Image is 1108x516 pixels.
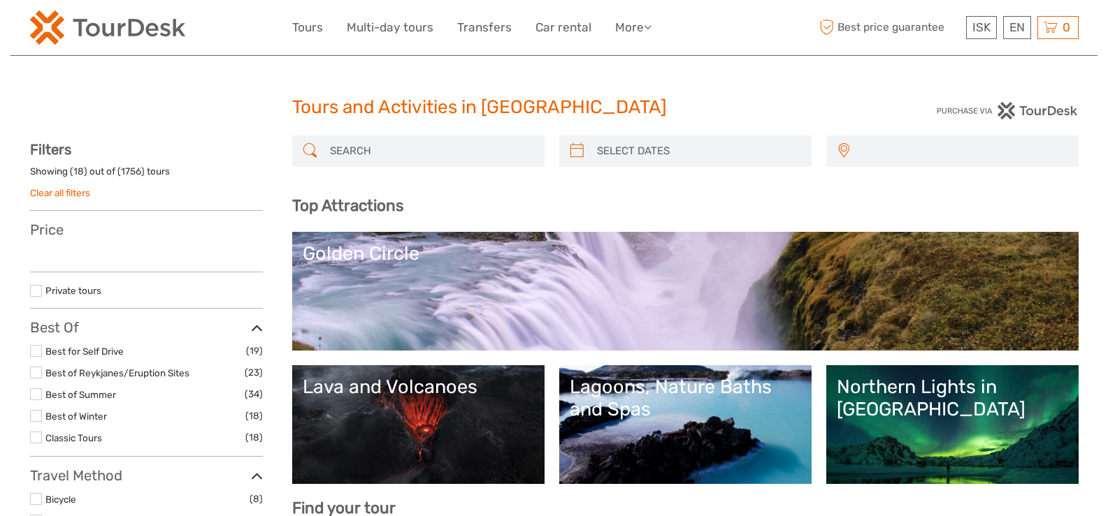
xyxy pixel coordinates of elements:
img: PurchaseViaTourDesk.png [936,102,1078,119]
a: Best of Summer [45,389,116,400]
label: 18 [73,165,84,178]
span: ISK [972,20,991,34]
span: (34) [245,386,263,402]
h3: Price [30,221,263,238]
span: (18) [245,408,263,424]
span: (23) [245,364,263,381]
a: Best of Winter [45,411,107,422]
a: Clear all filters [30,187,90,198]
h1: Tours and Activities in [GEOGRAPHIC_DATA] [292,96,816,119]
a: More [615,17,652,38]
b: Top Attractions [292,196,403,215]
a: Best of Reykjanes/Eruption Sites [45,367,189,378]
div: Showing ( ) out of ( ) tours [30,165,263,186]
span: 0 [1060,20,1072,34]
h3: Travel Method [30,467,263,484]
a: Bicycle [45,494,76,505]
label: 1756 [121,165,141,178]
div: Lagoons, Nature Baths and Spas [570,376,801,421]
strong: Filters [30,141,71,158]
div: Golden Circle [303,242,1068,265]
div: Northern Lights in [GEOGRAPHIC_DATA] [837,376,1068,421]
h3: Best Of [30,319,263,336]
a: Lagoons, Nature Baths and Spas [570,376,801,473]
a: Golden Circle [303,242,1068,340]
span: (18) [245,429,263,445]
div: Lava and Volcanoes [303,376,534,398]
a: Lava and Volcanoes [303,376,534,473]
div: EN [1003,16,1031,39]
span: (8) [250,491,263,507]
a: Car rental [535,17,591,38]
a: Transfers [457,17,512,38]
a: Tours [292,17,323,38]
input: SEARCH [324,139,538,163]
span: (19) [246,343,263,359]
a: Northern Lights in [GEOGRAPHIC_DATA] [837,376,1068,473]
a: Private tours [45,285,101,296]
span: Best price guarantee [816,16,963,39]
a: Classic Tours [45,432,102,443]
img: 120-15d4194f-c635-41b9-a512-a3cb382bfb57_logo_small.png [30,10,185,45]
a: Best for Self Drive [45,346,124,357]
input: SELECT DATES [591,139,805,163]
a: Multi-day tours [347,17,433,38]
